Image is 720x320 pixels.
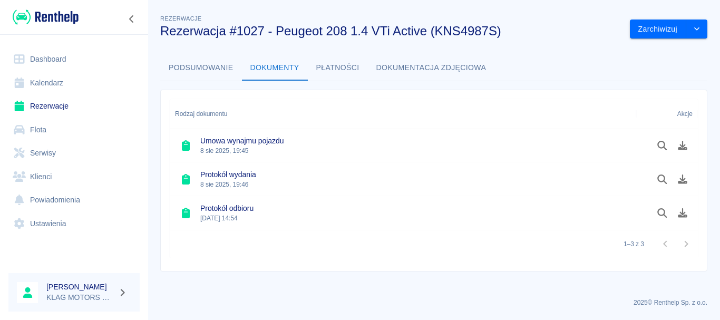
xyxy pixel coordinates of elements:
[200,180,256,189] p: 8 sie 2025, 19:46
[200,214,254,223] p: [DATE] 14:54
[8,47,140,71] a: Dashboard
[652,137,673,154] button: Podgląd dokumentu
[175,99,227,129] div: Rodzaj dokumentu
[160,24,621,38] h3: Rezerwacja #1027 - Peugeot 208 1.4 VTi Active (KNS4987S)
[170,99,636,129] div: Rodzaj dokumentu
[200,169,256,180] h6: Protokół wydania
[160,15,201,22] span: Rezerwacje
[160,55,242,81] button: Podsumowanie
[686,20,707,39] button: drop-down
[46,282,114,292] h6: [PERSON_NAME]
[200,135,284,146] h6: Umowa wynajmu pojazdu
[673,204,693,222] button: Pobierz dokument
[677,99,693,129] div: Akcje
[8,71,140,95] a: Kalendarz
[8,8,79,26] a: Renthelp logo
[8,165,140,189] a: Klienci
[200,203,254,214] h6: Protokół odbioru
[8,212,140,236] a: Ustawienia
[8,94,140,118] a: Rezerwacje
[8,141,140,165] a: Serwisy
[160,298,707,307] p: 2025 © Renthelp Sp. z o.o.
[242,55,308,81] button: Dokumenty
[368,55,495,81] button: Dokumentacja zdjęciowa
[673,137,693,154] button: Pobierz dokument
[8,188,140,212] a: Powiadomienia
[8,118,140,142] a: Flota
[673,170,693,188] button: Pobierz dokument
[124,12,140,26] button: Zwiń nawigację
[652,204,673,222] button: Podgląd dokumentu
[200,146,284,156] p: 8 sie 2025, 19:45
[46,292,114,303] p: KLAG MOTORS Rent a Car
[636,99,698,129] div: Akcje
[652,170,673,188] button: Podgląd dokumentu
[630,20,686,39] button: Zarchiwizuj
[624,239,644,249] p: 1–3 z 3
[13,8,79,26] img: Renthelp logo
[308,55,368,81] button: Płatności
